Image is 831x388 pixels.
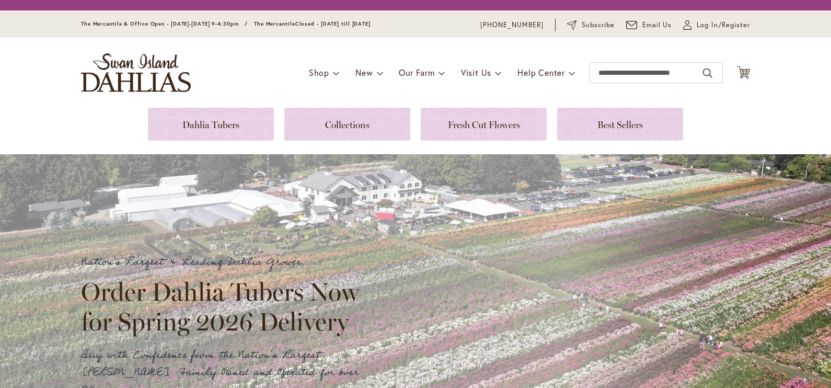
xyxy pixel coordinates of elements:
button: Search [703,65,712,82]
span: Our Farm [399,67,434,78]
span: Visit Us [461,67,491,78]
a: Log In/Register [683,20,750,30]
span: New [355,67,373,78]
a: store logo [81,53,191,92]
span: Closed - [DATE] till [DATE] [295,20,371,27]
span: Log In/Register [697,20,750,30]
a: [PHONE_NUMBER] [480,20,544,30]
a: Email Us [626,20,672,30]
span: The Mercantile & Office Open - [DATE]-[DATE] 9-4:30pm / The Mercantile [81,20,295,27]
span: Subscribe [582,20,615,30]
p: Nation's Largest & Leading Dahlia Grower [81,254,368,271]
span: Shop [309,67,329,78]
span: Email Us [642,20,672,30]
span: Help Center [517,67,565,78]
a: Subscribe [567,20,615,30]
h2: Order Dahlia Tubers Now for Spring 2026 Delivery [81,277,368,336]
